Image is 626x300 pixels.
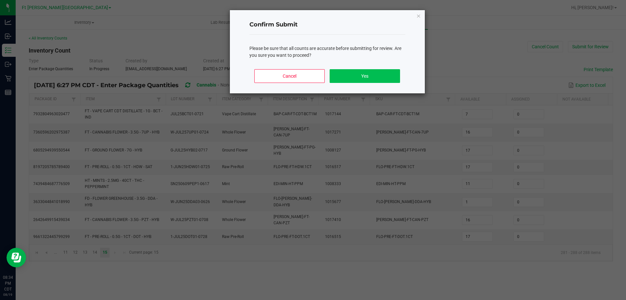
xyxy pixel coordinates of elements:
div: Please be sure that all counts are accurate before submitting for review. Are you sure you want t... [249,45,405,59]
iframe: Resource center [7,248,26,267]
h4: Confirm Submit [249,21,405,29]
button: Cancel [254,69,324,83]
button: Close [416,12,421,20]
button: Yes [330,69,400,83]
